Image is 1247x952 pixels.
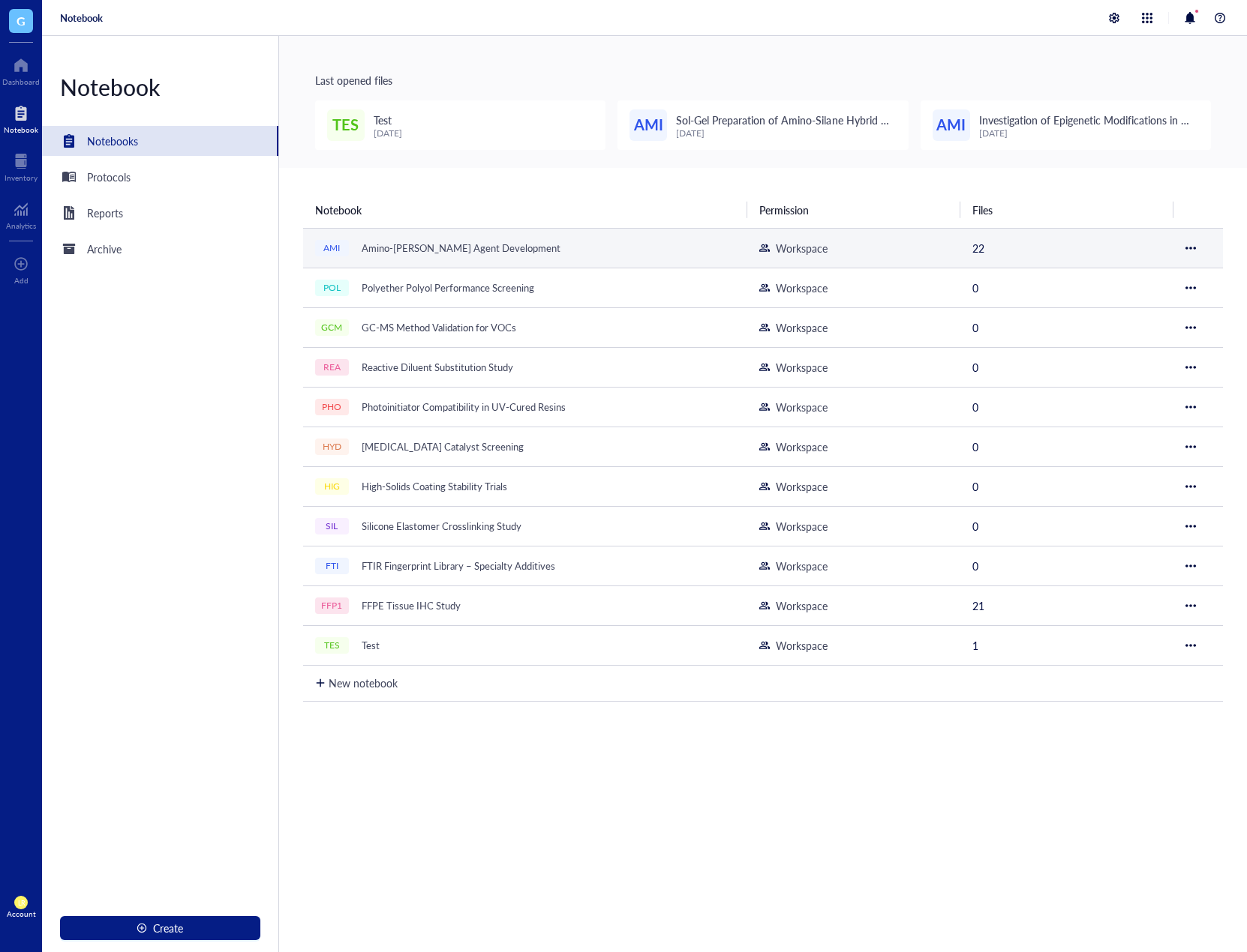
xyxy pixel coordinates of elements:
[776,597,828,614] div: Workspace
[42,72,278,102] div: Notebook
[17,11,26,30] span: G
[2,53,40,86] a: Dashboard
[960,268,1173,307] td: 0
[776,280,828,296] div: Workspace
[776,399,828,415] div: Workspace
[329,675,398,691] div: New notebook
[979,112,1189,144] span: Investigation of Epigenetic Modifications in [MEDICAL_DATA] Tumor Samplesitled
[6,221,36,230] div: Analytics
[355,357,520,378] div: Reactive Diluent Substitution Study
[960,347,1173,387] td: 0
[5,173,38,182] div: Inventory
[374,112,392,127] span: Test
[355,317,523,338] div: GC-MS Method Validation for VOCs
[776,637,828,654] div: Workspace
[355,277,541,298] div: Polyether Polyol Performance Screening
[776,359,828,376] div: Workspace
[355,476,514,497] div: High-Solids Coating Stability Trials
[960,546,1173,585] td: 0
[776,319,828,336] div: Workspace
[960,387,1173,427] td: 0
[7,909,36,918] div: Account
[776,478,828,495] div: Workspace
[355,436,530,457] div: [MEDICAL_DATA] Catalyst Screening
[153,922,183,934] span: Create
[355,555,562,576] div: FTIR Fingerprint Library – Specialty Additives
[979,128,1199,139] div: [DATE]
[960,506,1173,546] td: 0
[960,192,1173,228] th: Files
[4,125,38,134] div: Notebook
[2,77,40,86] div: Dashboard
[960,307,1173,347] td: 0
[355,397,572,418] div: Photoinitiator Compatibility in UV-Cured Resins
[960,625,1173,665] td: 1
[17,899,25,907] span: LR
[960,466,1173,506] td: 0
[14,276,29,285] div: Add
[960,427,1173,466] td: 0
[960,585,1173,625] td: 21
[355,595,467,616] div: FFPE Tissue IHC Study
[776,558,828,574] div: Workspace
[5,149,38,182] a: Inventory
[60,916,260,940] button: Create
[776,439,828,455] div: Workspace
[960,228,1173,268] td: 22
[60,11,103,25] a: Notebook
[303,192,747,228] th: Notebook
[634,113,663,136] span: AMI
[87,169,131,185] div: Protocols
[936,113,966,136] span: AMI
[747,192,960,228] th: Permission
[776,518,828,534] div: Workspace
[42,234,278,264] a: Archive
[315,72,1211,88] div: Last opened files
[6,197,36,230] a: Analytics
[42,162,278,192] a: Protocols
[355,516,528,537] div: Silicone Elastomer Crosslinking Study
[374,128,402,139] div: [DATE]
[87,241,122,257] div: Archive
[87,205,123,221] div: Reports
[355,238,567,259] div: Amino-[PERSON_NAME] Agent Development
[42,198,278,228] a: Reports
[676,112,888,144] span: Sol-Gel Preparation of Amino-Silane Hybrid Coating
[87,133,138,149] div: Notebooks
[355,635,386,656] div: Test
[332,113,359,136] span: TES
[676,128,896,139] div: [DATE]
[42,126,278,156] a: Notebooks
[776,240,828,256] div: Workspace
[4,101,38,134] a: Notebook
